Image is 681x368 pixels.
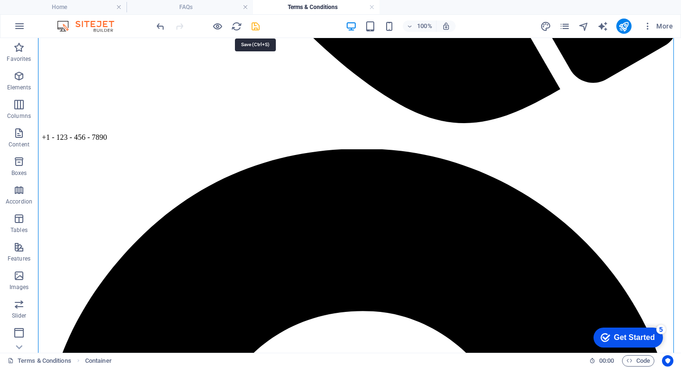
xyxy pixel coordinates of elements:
[559,20,571,32] button: pages
[8,355,71,367] a: Terms & Conditions
[9,141,29,148] p: Content
[639,19,677,34] button: More
[231,20,242,32] button: reload
[559,21,570,32] i: Pages (Ctrl+Alt+S)
[11,169,27,177] p: Boxes
[126,2,253,12] h4: FAQs
[403,20,437,32] button: 100%
[10,283,29,291] p: Images
[599,355,614,367] span: 00 00
[442,22,450,30] i: On resize automatically adjust zoom level to fit chosen device.
[85,355,112,367] span: Click to select. Double-click to edit
[231,21,242,32] i: Reload page
[417,20,432,32] h6: 100%
[7,84,31,91] p: Elements
[212,20,223,32] button: Click here to leave preview mode and continue editing
[70,2,80,11] div: 5
[589,355,614,367] h6: Session time
[155,20,166,32] button: undo
[540,20,552,32] button: design
[253,2,379,12] h4: Terms & Conditions
[578,20,590,32] button: navigator
[662,355,673,367] button: Usercentrics
[6,198,32,205] p: Accordion
[597,21,608,32] i: AI Writer
[10,226,28,234] p: Tables
[55,20,126,32] img: Editor Logo
[616,19,632,34] button: publish
[28,10,69,19] div: Get Started
[8,5,77,25] div: Get Started 5 items remaining, 0% complete
[12,312,27,320] p: Slider
[250,20,261,32] button: save
[540,21,551,32] i: Design (Ctrl+Alt+Y)
[622,355,654,367] button: Code
[643,21,673,31] span: More
[578,21,589,32] i: Navigator
[606,357,607,364] span: :
[8,255,30,262] p: Features
[626,355,650,367] span: Code
[10,340,29,348] p: Header
[618,21,629,32] i: Publish
[597,20,609,32] button: text_generator
[85,355,112,367] nav: breadcrumb
[7,112,31,120] p: Columns
[7,55,31,63] p: Favorites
